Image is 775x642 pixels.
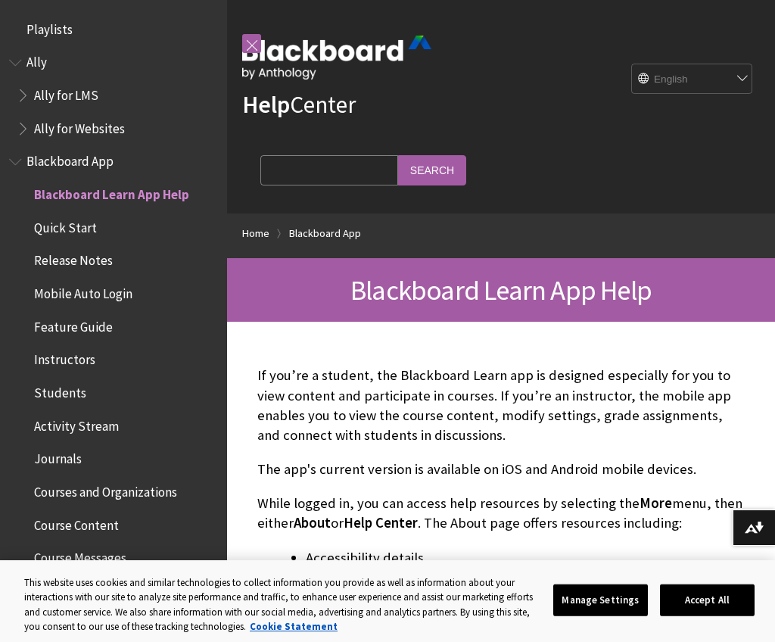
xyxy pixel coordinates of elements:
a: Blackboard App [289,224,361,243]
p: If you’re a student, the Blackboard Learn app is designed especially for you to view content and ... [257,366,745,445]
span: Course Content [34,513,119,533]
button: Accept All [660,584,755,616]
span: Feature Guide [34,314,113,335]
span: More [640,494,672,512]
span: Students [34,380,86,400]
span: Journals [34,447,82,467]
li: Accessibility details [306,547,745,569]
span: Help Center [344,514,418,531]
img: Blackboard by Anthology [242,36,431,79]
span: Blackboard App [26,149,114,170]
span: Blackboard Learn App Help [34,182,189,202]
span: Activity Stream [34,413,119,434]
span: Ally for Websites [34,116,125,136]
span: Instructors [34,347,95,368]
span: Quick Start [34,215,97,235]
span: Playlists [26,17,73,37]
span: Blackboard Learn App Help [350,273,652,307]
span: Mobile Auto Login [34,281,132,301]
span: About [294,514,331,531]
span: Ally for LMS [34,83,98,103]
span: Ally [26,50,47,70]
a: Home [242,224,269,243]
select: Site Language Selector [632,64,753,95]
p: While logged in, you can access help resources by selecting the menu, then either or . The About ... [257,494,745,533]
a: More information about your privacy, opens in a new tab [250,620,338,633]
p: The app's current version is available on iOS and Android mobile devices. [257,460,745,479]
a: HelpCenter [242,89,356,120]
div: This website uses cookies and similar technologies to collect information you provide as well as ... [24,575,543,634]
span: Course Messages [34,546,126,566]
span: Courses and Organizations [34,479,177,500]
span: Release Notes [34,248,113,269]
strong: Help [242,89,290,120]
button: Manage Settings [553,584,648,616]
input: Search [398,155,466,185]
nav: Book outline for Playlists [9,17,218,42]
nav: Book outline for Anthology Ally Help [9,50,218,142]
